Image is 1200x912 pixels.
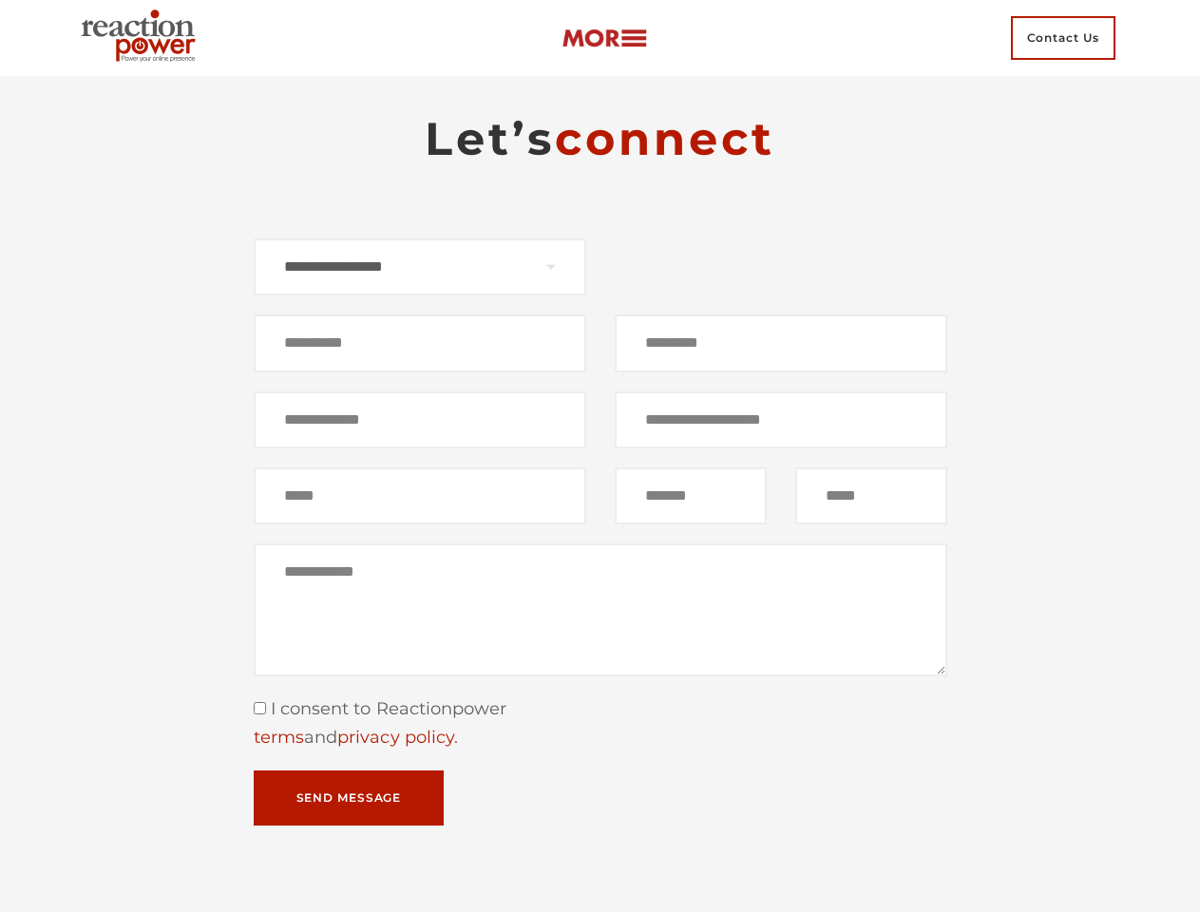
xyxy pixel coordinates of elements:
[254,238,947,826] form: Contact form
[266,698,507,719] span: I consent to Reactionpower
[254,727,304,748] a: terms
[296,792,402,804] span: Send Message
[73,4,211,72] img: Executive Branding | Personal Branding Agency
[337,727,458,748] a: privacy policy.
[555,111,775,166] span: connect
[254,110,947,167] h2: Let’s
[1011,16,1115,60] span: Contact Us
[562,28,647,49] img: more-btn.png
[254,724,947,752] div: and
[254,770,445,826] button: Send Message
